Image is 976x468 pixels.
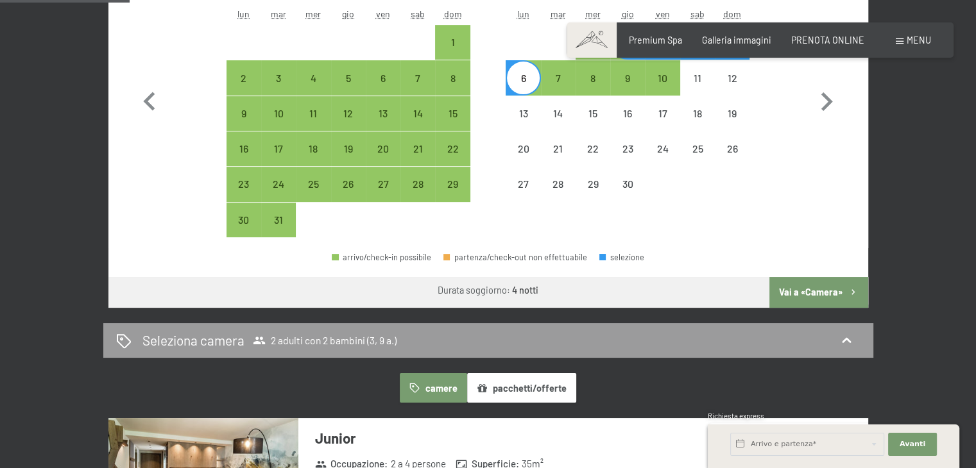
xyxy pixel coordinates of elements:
div: arrivo/check-in possibile [435,96,470,131]
div: Sat Mar 21 2026 [400,131,435,166]
div: 16 [612,108,644,140]
div: Thu Mar 19 2026 [331,131,366,166]
div: Mon Mar 16 2026 [227,131,261,166]
div: 18 [681,108,714,140]
button: Avanti [888,433,937,456]
div: Thu Mar 26 2026 [331,167,366,201]
div: arrivo/check-in possibile [331,167,366,201]
button: Vai a «Camera» [769,277,868,308]
div: Wed Apr 01 2026 [576,25,610,60]
abbr: lunedì [237,8,250,19]
div: Thu Apr 16 2026 [610,96,645,131]
div: Sat Mar 07 2026 [400,60,435,95]
div: arrivo/check-in possibile [227,131,261,166]
div: Wed Mar 11 2026 [296,96,330,131]
div: arrivo/check-in possibile [261,60,296,95]
div: 12 [716,73,748,105]
div: arrivo/check-in non effettuabile [715,131,749,166]
a: Premium Spa [629,35,682,46]
div: Sun Apr 26 2026 [715,131,749,166]
div: 24 [262,179,295,211]
span: Avanti [900,439,925,449]
span: Galleria immagini [702,35,771,46]
div: 19 [332,144,364,176]
div: Wed Apr 22 2026 [576,131,610,166]
div: arrivo/check-in non effettuabile [506,131,540,166]
div: arrivo/check-in possibile [332,253,431,262]
span: Richiesta express [708,412,764,420]
div: 28 [402,179,434,211]
div: 18 [297,144,329,176]
div: Tue Mar 24 2026 [261,167,296,201]
div: 26 [716,144,748,176]
div: arrivo/check-in possibile [296,60,330,95]
div: Sun Mar 29 2026 [435,167,470,201]
div: 21 [542,144,574,176]
div: arrivo/check-in non effettuabile [645,96,680,131]
div: 16 [228,144,260,176]
div: Sat Apr 18 2026 [680,96,715,131]
div: 20 [507,144,539,176]
div: arrivo/check-in possibile [610,25,645,60]
div: arrivo/check-in possibile [296,167,330,201]
div: Sat Apr 04 2026 [680,25,715,60]
div: 6 [367,73,399,105]
div: 24 [646,144,678,176]
div: Wed Mar 04 2026 [296,60,330,95]
div: arrivo/check-in possibile [400,96,435,131]
div: Wed Mar 25 2026 [296,167,330,201]
a: PRENOTA ONLINE [791,35,864,46]
div: 14 [542,108,574,140]
div: Mon Apr 06 2026 [506,60,540,95]
div: Fri Mar 27 2026 [366,167,400,201]
div: 13 [507,108,539,140]
div: 13 [367,108,399,140]
div: arrivo/check-in possibile [227,60,261,95]
div: arrivo/check-in possibile [227,96,261,131]
div: Mon Apr 20 2026 [506,131,540,166]
div: 30 [228,215,260,247]
div: arrivo/check-in non effettuabile [715,96,749,131]
div: arrivo/check-in possibile [261,203,296,237]
div: arrivo/check-in possibile [400,167,435,201]
div: arrivo/check-in possibile [506,60,540,95]
div: 11 [297,108,329,140]
abbr: venerdì [656,8,670,19]
div: Sun Mar 15 2026 [435,96,470,131]
span: 2 adulti con 2 bambini (3, 9 a.) [253,334,397,347]
div: arrivo/check-in possibile [541,60,576,95]
div: Tue Mar 17 2026 [261,131,296,166]
div: Sun Mar 01 2026 [435,25,470,60]
div: 11 [681,73,714,105]
div: arrivo/check-in possibile [227,167,261,201]
abbr: giovedì [342,8,354,19]
div: 5 [332,73,364,105]
div: partenza/check-out non effettuabile [443,253,587,262]
div: arrivo/check-in non effettuabile [576,131,610,166]
div: arrivo/check-in possibile [435,60,470,95]
div: Thu Mar 05 2026 [331,60,366,95]
div: 4 [297,73,329,105]
abbr: domenica [723,8,741,19]
div: Sat Apr 25 2026 [680,131,715,166]
div: Fri Apr 17 2026 [645,96,680,131]
div: Sun Apr 12 2026 [715,60,749,95]
div: Mon Apr 27 2026 [506,167,540,201]
div: 9 [612,73,644,105]
b: 4 notti [512,285,538,296]
div: Thu Apr 09 2026 [610,60,645,95]
div: Mon Apr 13 2026 [506,96,540,131]
abbr: martedì [551,8,566,19]
div: arrivo/check-in non effettuabile [680,60,715,95]
div: Tue Apr 14 2026 [541,96,576,131]
div: 23 [612,144,644,176]
div: Mon Mar 02 2026 [227,60,261,95]
div: Wed Apr 15 2026 [576,96,610,131]
div: 26 [332,179,364,211]
div: 2 [228,73,260,105]
div: Sat Apr 11 2026 [680,60,715,95]
div: Wed Apr 29 2026 [576,167,610,201]
div: 22 [436,144,468,176]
